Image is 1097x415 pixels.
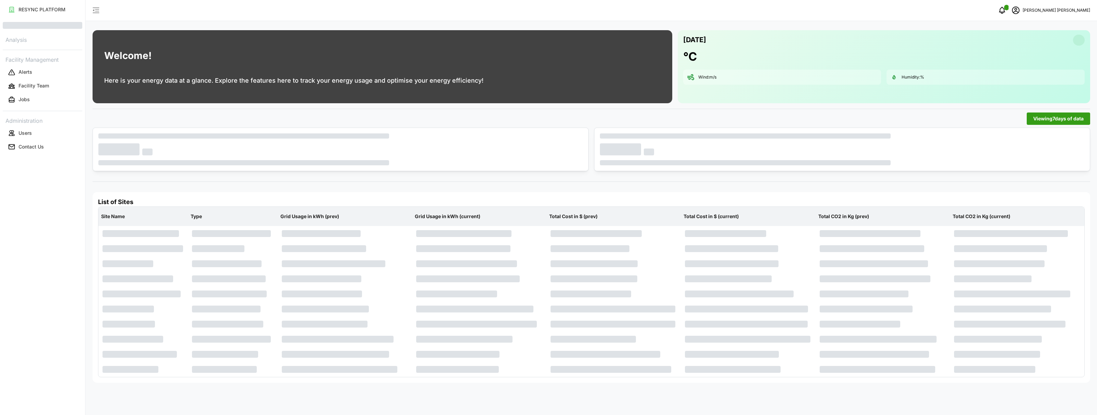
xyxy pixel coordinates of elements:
p: Users [19,130,32,137]
p: [DATE] [683,34,706,46]
p: Total CO2 in Kg (prev) [817,207,949,225]
button: Facility Team [3,80,82,92]
button: Users [3,127,82,139]
button: RESYNC PLATFORM [3,3,82,16]
a: Users [3,126,82,140]
p: Site Name [100,207,186,225]
a: Facility Team [3,79,82,93]
p: [PERSON_NAME] [PERSON_NAME] [1023,7,1090,14]
p: Facility Management [3,54,82,64]
p: Humidity: % [902,74,924,80]
button: schedule [1009,3,1023,17]
p: Grid Usage in kWh (prev) [279,207,411,225]
p: Here is your energy data at a glance. Explore the features here to track your energy usage and op... [104,76,483,85]
p: Analysis [3,34,82,44]
button: Contact Us [3,141,82,153]
h1: °C [683,49,697,64]
button: notifications [995,3,1009,17]
p: Total Cost in $ (current) [682,207,814,225]
h1: Welcome! [104,48,152,63]
span: Viewing 7 days of data [1033,113,1084,125]
p: Administration [3,115,82,125]
p: Type [189,207,276,225]
h4: List of Sites [98,198,1085,206]
p: Total CO2 in Kg (current) [951,207,1083,225]
p: Total Cost in $ (prev) [548,207,679,225]
a: Contact Us [3,140,82,154]
p: Contact Us [19,143,44,150]
button: Viewing7days of data [1027,112,1090,125]
button: Jobs [3,94,82,106]
a: Alerts [3,66,82,79]
p: Jobs [19,96,30,103]
a: Jobs [3,93,82,107]
button: Alerts [3,66,82,79]
p: Alerts [19,69,32,75]
p: Grid Usage in kWh (current) [413,207,545,225]
p: Wind: m/s [698,74,716,80]
p: RESYNC PLATFORM [19,6,65,13]
p: Facility Team [19,82,49,89]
